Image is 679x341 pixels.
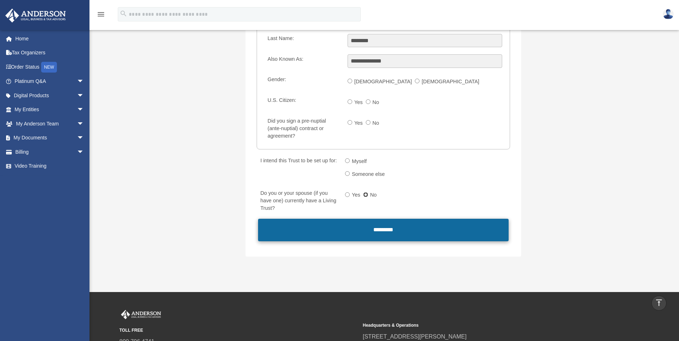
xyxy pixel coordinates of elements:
label: Myself [350,156,370,167]
img: User Pic [663,9,674,19]
label: No [368,190,380,201]
label: Yes [352,97,366,108]
i: search [120,10,127,18]
label: [DEMOGRAPHIC_DATA] [419,76,482,88]
span: arrow_drop_down [77,74,91,89]
a: Digital Productsarrow_drop_down [5,88,95,103]
label: [DEMOGRAPHIC_DATA] [352,76,415,88]
span: arrow_drop_down [77,117,91,131]
label: U.S. Citizen: [265,96,342,109]
a: Home [5,31,95,46]
a: Tax Organizers [5,46,95,60]
label: Did you sign a pre-nuptial (ante-nuptial) contract or agreement? [265,117,342,142]
a: Order StatusNEW [5,60,95,74]
a: My Anderson Teamarrow_drop_down [5,117,95,131]
label: No [370,97,382,108]
label: I intend this Trust to be set up for: [257,156,339,181]
i: menu [97,10,105,19]
span: arrow_drop_down [77,88,91,103]
label: Yes [350,190,363,201]
label: Yes [352,118,366,129]
a: My Entitiesarrow_drop_down [5,103,95,117]
a: Video Training [5,159,95,173]
label: Someone else [350,169,388,180]
label: Last Name: [265,34,342,48]
a: vertical_align_top [651,296,666,311]
i: vertical_align_top [655,298,663,307]
span: arrow_drop_down [77,131,91,145]
label: Gender: [265,75,342,89]
small: Headquarters & Operations [363,322,601,329]
a: menu [97,13,105,19]
span: arrow_drop_down [77,103,91,117]
div: NEW [41,62,57,73]
a: Billingarrow_drop_down [5,145,95,159]
span: arrow_drop_down [77,145,91,159]
a: [STREET_ADDRESS][PERSON_NAME] [363,333,467,340]
img: Anderson Advisors Platinum Portal [120,310,163,319]
a: Platinum Q&Aarrow_drop_down [5,74,95,89]
label: Do you or your spouse (if you have one) currently have a Living Trust? [257,188,339,213]
small: TOLL FREE [120,327,358,334]
a: My Documentsarrow_drop_down [5,131,95,145]
label: No [370,118,382,129]
img: Anderson Advisors Platinum Portal [3,9,68,23]
label: Also Known As: [265,54,342,68]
